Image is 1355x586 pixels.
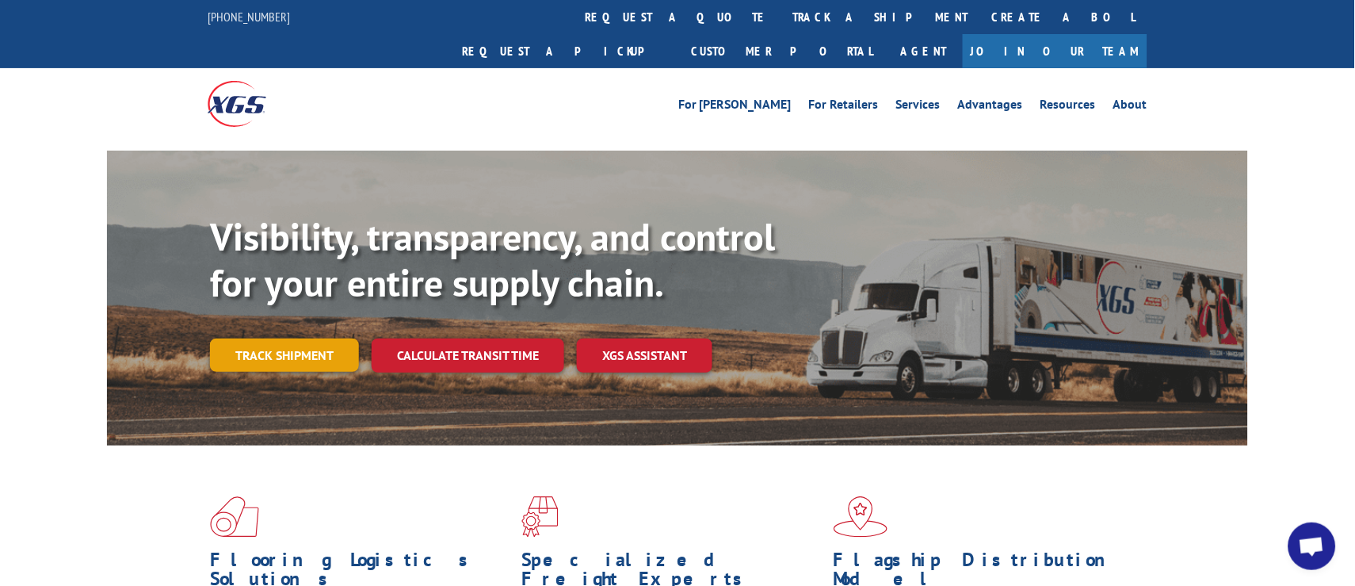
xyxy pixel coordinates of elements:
img: xgs-icon-flagship-distribution-model-red [834,496,888,538]
a: About [1113,98,1147,116]
a: For Retailers [809,98,879,116]
img: xgs-icon-focused-on-flooring-red [521,496,559,538]
a: Request a pickup [450,34,679,68]
a: Customer Portal [679,34,885,68]
a: For [PERSON_NAME] [678,98,792,116]
a: Open chat [1288,523,1336,570]
a: Track shipment [210,339,359,372]
b: Visibility, transparency, and control for your entire supply chain. [210,212,776,307]
a: XGS ASSISTANT [577,339,712,373]
a: [PHONE_NUMBER] [208,9,290,25]
a: Resources [1040,98,1096,116]
a: Services [896,98,941,116]
a: Advantages [958,98,1023,116]
a: Calculate transit time [372,339,564,373]
a: Agent [885,34,963,68]
a: Join Our Team [963,34,1147,68]
img: xgs-icon-total-supply-chain-intelligence-red [210,496,259,538]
